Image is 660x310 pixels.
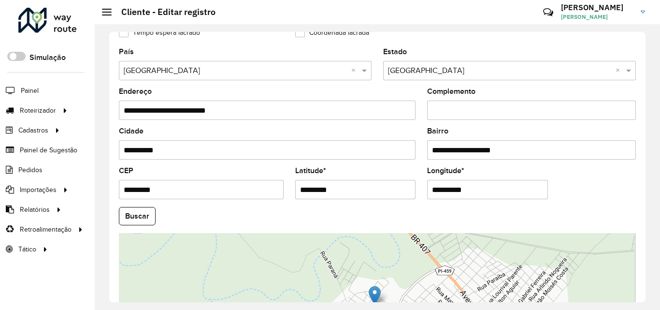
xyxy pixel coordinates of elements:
img: Marker [369,286,381,306]
span: Roteirizador [20,105,56,116]
label: Complemento [427,86,475,97]
span: Painel de Sugestão [20,145,77,155]
span: Importações [20,185,57,195]
label: Bairro [427,125,448,137]
label: País [119,46,134,58]
span: Painel [21,86,39,96]
a: Contato Rápido [538,2,559,23]
h3: [PERSON_NAME] [561,3,633,12]
label: Simulação [29,52,66,63]
span: Tático [18,244,36,254]
label: Endereço [119,86,152,97]
span: Clear all [616,65,624,76]
label: Estado [383,46,407,58]
label: Latitude [295,165,326,177]
label: Longitude [427,165,464,177]
span: Clear all [351,65,359,76]
span: [PERSON_NAME] [561,13,633,21]
h2: Cliente - Editar registro [112,7,215,17]
span: Relatórios [20,205,50,215]
span: Retroalimentação [20,224,72,235]
button: Buscar [119,207,156,225]
span: Pedidos [18,165,43,175]
label: Tempo espera lacrado [119,28,200,38]
label: Coordenada lacrada [295,28,369,38]
label: Cidade [119,125,143,137]
span: Cadastros [18,125,48,135]
label: CEP [119,165,133,177]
